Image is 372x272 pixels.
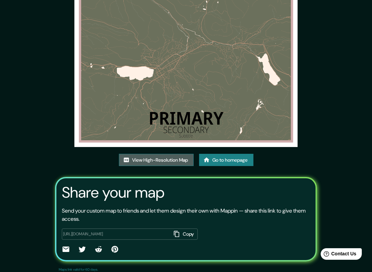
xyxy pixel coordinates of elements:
a: Go to homepage [199,154,253,166]
p: Maps link valid for 60 days. [59,267,98,272]
h3: Share your map [62,184,164,201]
button: Copy [171,229,198,240]
iframe: Help widget launcher [312,246,365,265]
a: View High-Resolution Map [119,154,194,166]
p: Send your custom map to friends and let them design their own with Mappin — share this link to gi... [62,207,311,223]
